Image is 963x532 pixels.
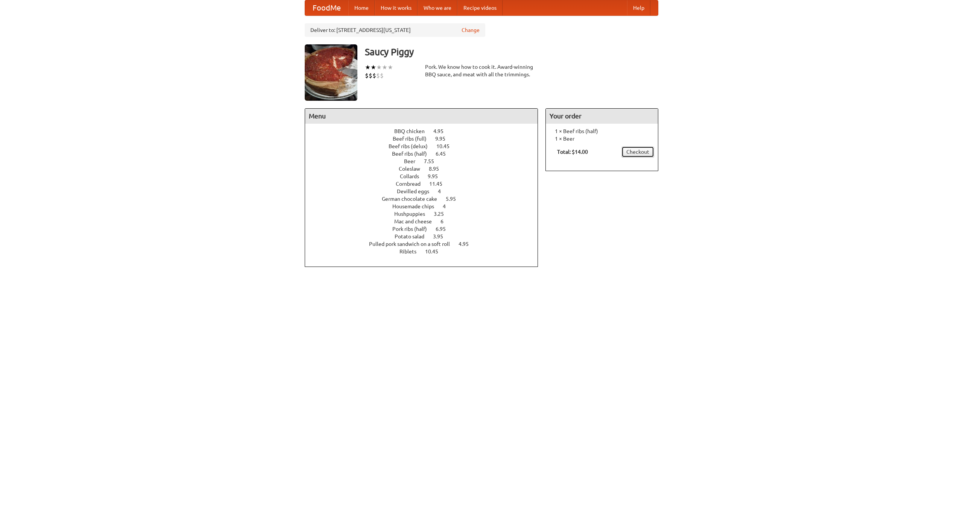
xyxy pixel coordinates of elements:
span: Pork ribs (half) [392,226,434,232]
a: Beef ribs (half) 6.45 [392,151,460,157]
li: $ [369,71,372,80]
li: $ [372,71,376,80]
a: Help [627,0,650,15]
span: 9.95 [428,173,445,179]
a: Checkout [621,146,654,158]
span: 4.95 [433,128,451,134]
span: 3.25 [434,211,451,217]
span: Housemade chips [392,203,442,209]
span: Devilled eggs [397,188,437,194]
span: Hushpuppies [394,211,433,217]
li: ★ [376,63,382,71]
a: Pulled pork sandwich on a soft roll 4.95 [369,241,483,247]
h4: Menu [305,109,538,124]
span: 5.95 [446,196,463,202]
li: $ [365,71,369,80]
a: Hushpuppies 3.25 [394,211,458,217]
span: Riblets [399,249,424,255]
h3: Saucy Piggy [365,44,658,59]
a: German chocolate cake 5.95 [382,196,470,202]
span: 6 [440,218,451,224]
div: Pork. We know how to cook it. Award-winning BBQ sauce, and meat with all the trimmings. [425,63,538,78]
span: German chocolate cake [382,196,445,202]
span: 11.45 [429,181,450,187]
span: Beer [404,158,423,164]
span: 9.95 [435,136,453,142]
a: Collards 9.95 [400,173,452,179]
span: Collards [400,173,427,179]
span: 6.95 [436,226,453,232]
a: Beef ribs (delux) 10.45 [389,143,463,149]
b: Total: $14.00 [557,149,588,155]
span: BBQ chicken [394,128,432,134]
span: Beef ribs (delux) [389,143,435,149]
span: 10.45 [425,249,446,255]
span: Coleslaw [399,166,428,172]
a: Change [462,26,480,34]
li: 1 × Beer [550,135,654,142]
li: $ [380,71,384,80]
a: Devilled eggs 4 [397,188,455,194]
img: angular.jpg [305,44,357,101]
a: Riblets 10.45 [399,249,452,255]
span: 7.55 [424,158,442,164]
li: $ [376,71,380,80]
li: ★ [382,63,387,71]
span: Potato salad [395,233,432,239]
span: 8.95 [429,166,447,172]
span: Mac and cheese [394,218,439,224]
span: 10.45 [436,143,457,149]
span: Pulled pork sandwich on a soft roll [369,241,457,247]
a: Pork ribs (half) 6.95 [392,226,460,232]
li: ★ [371,63,376,71]
span: Cornbread [396,181,428,187]
a: BBQ chicken 4.95 [394,128,457,134]
a: Beef ribs (full) 9.95 [393,136,459,142]
span: Beef ribs (half) [392,151,434,157]
a: Beer 7.55 [404,158,448,164]
h4: Your order [546,109,658,124]
a: Mac and cheese 6 [394,218,457,224]
a: Coleslaw 8.95 [399,166,453,172]
span: 6.45 [436,151,453,157]
span: 4 [438,188,448,194]
span: Beef ribs (full) [393,136,434,142]
div: Deliver to: [STREET_ADDRESS][US_STATE] [305,23,485,37]
li: 1 × Beef ribs (half) [550,127,654,135]
li: ★ [365,63,371,71]
a: Who we are [418,0,457,15]
a: FoodMe [305,0,348,15]
li: ★ [387,63,393,71]
a: Home [348,0,375,15]
a: Potato salad 3.95 [395,233,457,239]
a: Recipe videos [457,0,503,15]
span: 3.95 [433,233,451,239]
a: Housemade chips 4 [392,203,460,209]
span: 4.95 [459,241,476,247]
span: 4 [443,203,453,209]
a: Cornbread 11.45 [396,181,456,187]
a: How it works [375,0,418,15]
